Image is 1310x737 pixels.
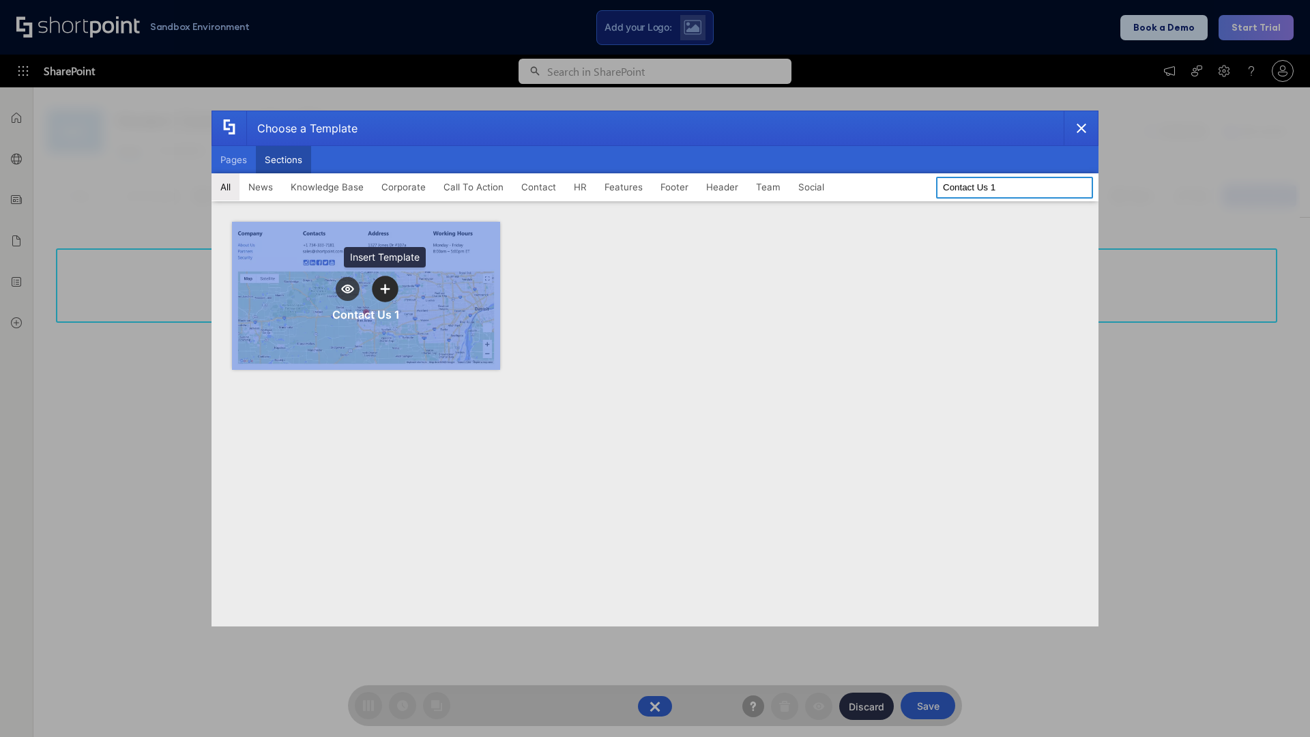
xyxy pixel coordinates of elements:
[239,173,282,201] button: News
[565,173,596,201] button: HR
[652,173,697,201] button: Footer
[332,308,400,321] div: Contact Us 1
[789,173,833,201] button: Social
[373,173,435,201] button: Corporate
[256,146,311,173] button: Sections
[212,111,1098,626] div: template selector
[512,173,565,201] button: Contact
[936,177,1093,199] input: Search
[246,111,358,145] div: Choose a Template
[435,173,512,201] button: Call To Action
[697,173,747,201] button: Header
[212,146,256,173] button: Pages
[747,173,789,201] button: Team
[212,173,239,201] button: All
[596,173,652,201] button: Features
[282,173,373,201] button: Knowledge Base
[1064,579,1310,737] iframe: Chat Widget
